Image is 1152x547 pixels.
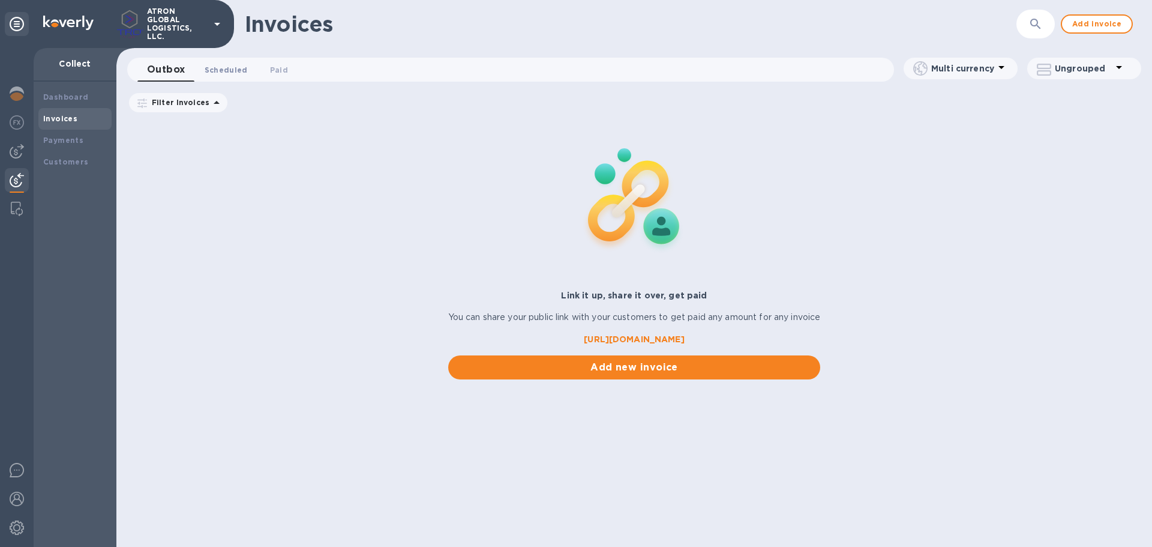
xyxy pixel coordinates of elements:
[448,311,821,324] p: You can share your public link with your customers to get paid any amount for any invoice
[10,115,24,130] img: Foreign exchange
[43,58,107,70] p: Collect
[205,64,248,76] span: Scheduled
[270,64,288,76] span: Paid
[448,289,821,301] p: Link it up, share it over, get paid
[1061,14,1133,34] button: Add invoice
[448,355,821,379] button: Add new invoice
[458,360,811,375] span: Add new invoice
[1072,17,1122,31] span: Add invoice
[245,11,333,37] h1: Invoices
[43,136,83,145] b: Payments
[147,7,207,41] p: ATRON GLOBAL LOGISTICS, LLC.
[448,333,821,346] a: [URL][DOMAIN_NAME]
[147,61,185,78] span: Outbox
[147,97,209,107] p: Filter Invoices
[931,62,994,74] p: Multi currency
[43,114,77,123] b: Invoices
[43,16,94,30] img: Logo
[5,12,29,36] div: Unpin categories
[584,334,684,344] b: [URL][DOMAIN_NAME]
[43,92,89,101] b: Dashboard
[1055,62,1112,74] p: Ungrouped
[43,157,89,166] b: Customers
